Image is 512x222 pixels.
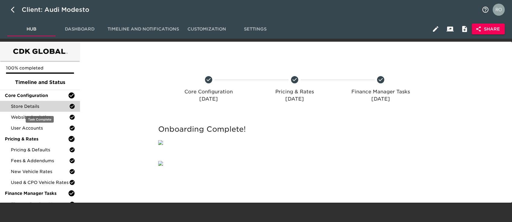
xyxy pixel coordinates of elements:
span: Finance Manager Tasks [5,190,68,196]
button: Share [472,24,505,35]
span: Pricing & Rates [5,136,68,142]
span: Hub [11,25,52,33]
span: Core Configuration [5,92,68,98]
div: Client: Audi Modesto [22,5,98,14]
span: Website Analytics [11,114,69,120]
span: Pricing & Defaults [11,147,69,153]
h5: Onboarding Complete! [158,124,431,134]
span: New Vehicle Rates [11,169,69,175]
span: Share [477,25,500,33]
p: [DATE] [168,95,249,103]
span: Customization [186,25,227,33]
p: Finance Manager Tasks [340,88,421,95]
p: Core Configuration [168,88,249,95]
p: [DATE] [340,95,421,103]
img: Profile [493,4,505,16]
span: Timeline and Notifications [107,25,179,33]
img: qkibX1zbU72zw90W6Gan%2FTemplates%2FRjS7uaFIXtg43HUzxvoG%2F3e51d9d6-1114-4229-a5bf-f5ca567b6beb.jpg [158,161,163,166]
p: Pricing & Rates [254,88,335,95]
p: [DATE] [254,95,335,103]
span: Dashboard [59,25,100,33]
span: Used & CPO Vehicle Rates [11,179,69,185]
span: User Accounts [11,125,69,131]
button: Client View [443,22,457,36]
button: notifications [478,2,493,17]
button: Internal Notes and Comments [457,22,472,36]
p: 100% completed [6,65,74,71]
span: Fees & Addendums [11,158,69,164]
img: qkibX1zbU72zw90W6Gan%2FTemplates%2FRjS7uaFIXtg43HUzxvoG%2F5032e6d8-b7fd-493e-871b-cf634c9dfc87.png [158,140,163,145]
button: Edit Hub [428,22,443,36]
span: Settings [235,25,276,33]
span: Store Details [11,103,69,109]
span: Timeline and Status [5,79,75,86]
span: Finance Product Menu [11,201,69,207]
